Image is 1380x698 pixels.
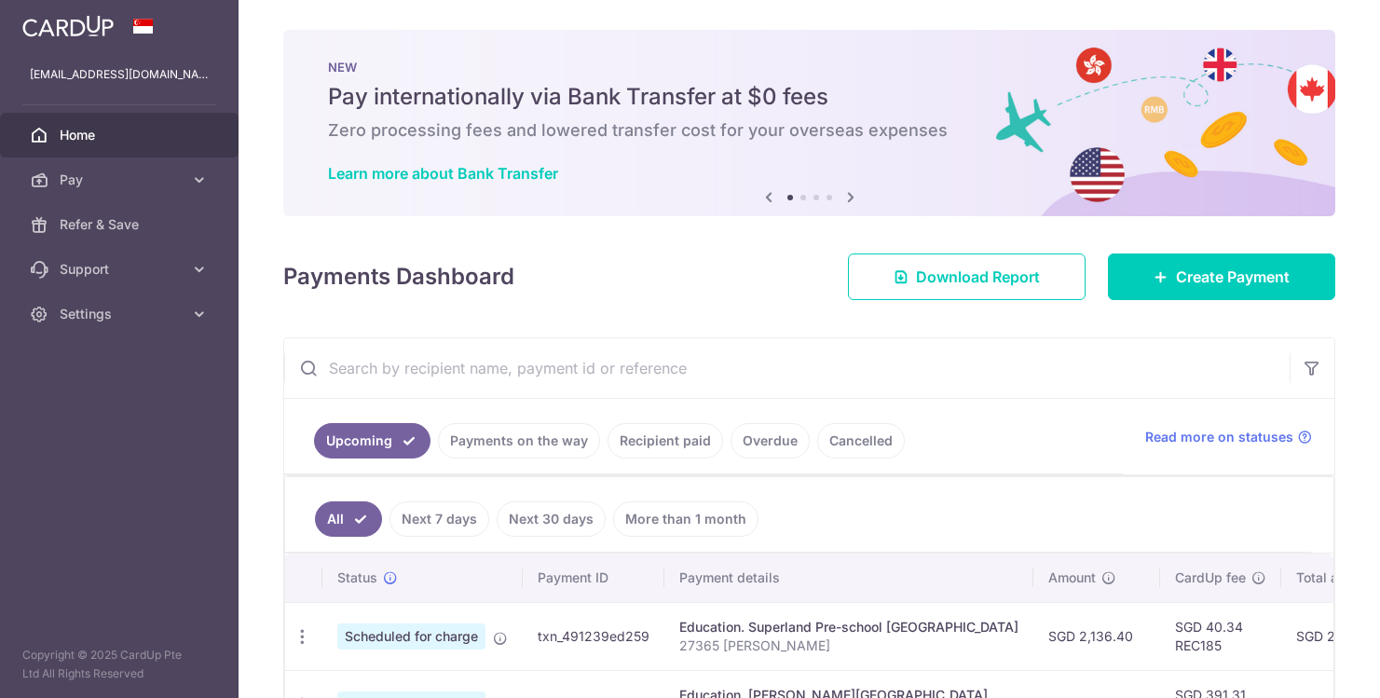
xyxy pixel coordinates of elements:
[1033,602,1160,670] td: SGD 2,136.40
[328,164,558,183] a: Learn more about Bank Transfer
[1108,253,1335,300] a: Create Payment
[1145,428,1312,446] a: Read more on statuses
[389,501,489,537] a: Next 7 days
[328,119,1291,142] h6: Zero processing fees and lowered transfer cost for your overseas expenses
[60,215,183,234] span: Refer & Save
[283,30,1335,216] img: Bank transfer banner
[315,501,382,537] a: All
[497,501,606,537] a: Next 30 days
[284,338,1290,398] input: Search by recipient name, payment id or reference
[60,305,183,323] span: Settings
[916,266,1040,288] span: Download Report
[679,618,1018,636] div: Education. Superland Pre-school [GEOGRAPHIC_DATA]
[1175,568,1246,587] span: CardUp fee
[679,636,1018,655] p: 27365 [PERSON_NAME]
[848,253,1086,300] a: Download Report
[523,602,664,670] td: txn_491239ed259
[1145,428,1293,446] span: Read more on statuses
[283,260,514,294] h4: Payments Dashboard
[1296,568,1358,587] span: Total amt.
[523,554,664,602] th: Payment ID
[608,423,723,458] a: Recipient paid
[60,171,183,189] span: Pay
[328,60,1291,75] p: NEW
[30,65,209,84] p: [EMAIL_ADDRESS][DOMAIN_NAME]
[731,423,810,458] a: Overdue
[1048,568,1096,587] span: Amount
[60,126,183,144] span: Home
[337,623,485,650] span: Scheduled for charge
[613,501,758,537] a: More than 1 month
[60,260,183,279] span: Support
[328,82,1291,112] h5: Pay internationally via Bank Transfer at $0 fees
[438,423,600,458] a: Payments on the way
[22,15,114,37] img: CardUp
[1176,266,1290,288] span: Create Payment
[664,554,1033,602] th: Payment details
[314,423,430,458] a: Upcoming
[817,423,905,458] a: Cancelled
[337,568,377,587] span: Status
[1160,602,1281,670] td: SGD 40.34 REC185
